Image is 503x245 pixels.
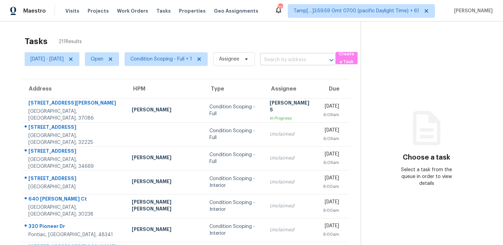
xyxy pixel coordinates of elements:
span: Tamp[…]3:59:59 Gmt 0700 (pacific Daylight Time) + 61 [294,8,419,14]
div: Unclaimed [270,155,312,162]
div: Select a task from the queue in order to view details [394,166,459,187]
div: Unclaimed [270,203,312,209]
div: [DATE] [323,222,339,231]
div: [PERSON_NAME] [132,106,198,115]
div: Condition Scoping - Full [209,151,259,165]
input: Search by address [260,55,317,65]
span: Assignee [219,56,239,63]
div: [PERSON_NAME] [132,178,198,187]
span: Condition Scoping - Full + 1 [130,56,192,63]
h3: Choose a task [403,154,450,161]
div: 6:09am [323,135,339,142]
div: Unclaimed [270,227,312,233]
th: Due [318,79,350,98]
div: Condition Scoping - Full [209,104,259,117]
div: Unclaimed [270,131,312,138]
span: Projects [88,8,109,14]
div: [GEOGRAPHIC_DATA], [GEOGRAPHIC_DATA], 37086 [28,108,121,122]
div: [STREET_ADDRESS] [28,148,121,156]
div: Condition Scoping - Interior [209,199,259,213]
span: Visits [65,8,79,14]
div: 640 [PERSON_NAME] Ct [28,195,121,204]
h2: Tasks [25,38,48,45]
div: Condition Scoping - Full [209,127,259,141]
div: 9:00am [323,231,339,238]
div: [DATE] [323,127,339,135]
span: Create a Task [339,50,354,66]
span: 211 Results [59,38,82,45]
div: [PERSON_NAME] S [270,99,312,115]
span: Tasks [156,9,171,13]
div: 320 Pioneer Dr [28,223,121,231]
div: [DATE] [323,151,339,159]
div: [GEOGRAPHIC_DATA] [28,183,121,190]
button: Open [327,55,336,65]
div: [DATE] [323,103,339,111]
div: Pontiac, [GEOGRAPHIC_DATA], 48341 [28,231,121,238]
div: [STREET_ADDRESS][PERSON_NAME] [28,99,121,108]
th: Assignee [264,79,318,98]
div: [GEOGRAPHIC_DATA], [GEOGRAPHIC_DATA], 30238 [28,204,121,218]
div: In Progress [270,115,312,122]
span: Maestro [23,8,46,14]
button: Create a Task [336,52,358,64]
div: [GEOGRAPHIC_DATA], [GEOGRAPHIC_DATA], 32225 [28,132,121,146]
div: [DATE] [323,199,339,207]
div: [PERSON_NAME] [PERSON_NAME] [132,199,198,214]
div: Condition Scoping - Interior [209,175,259,189]
span: Open [91,56,103,63]
span: [PERSON_NAME] [451,8,493,14]
th: Type [204,79,264,98]
span: Work Orders [117,8,148,14]
div: 9:00am [323,183,339,190]
div: Condition Scoping - Interior [209,223,259,237]
div: [STREET_ADDRESS] [28,175,121,183]
div: [STREET_ADDRESS] [28,124,121,132]
th: HPM [126,79,204,98]
div: 6:09am [323,111,339,118]
div: 713 [278,4,283,11]
div: [PERSON_NAME] [132,226,198,234]
div: 6:09am [323,159,339,166]
div: Unclaimed [270,179,312,186]
div: [PERSON_NAME] [132,154,198,163]
div: 9:00am [323,207,339,214]
span: [DATE] - [DATE] [30,56,64,63]
span: Properties [179,8,206,14]
div: [DATE] [323,175,339,183]
div: [GEOGRAPHIC_DATA], [GEOGRAPHIC_DATA], 34669 [28,156,121,170]
span: Geo Assignments [214,8,258,14]
th: Address [22,79,126,98]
